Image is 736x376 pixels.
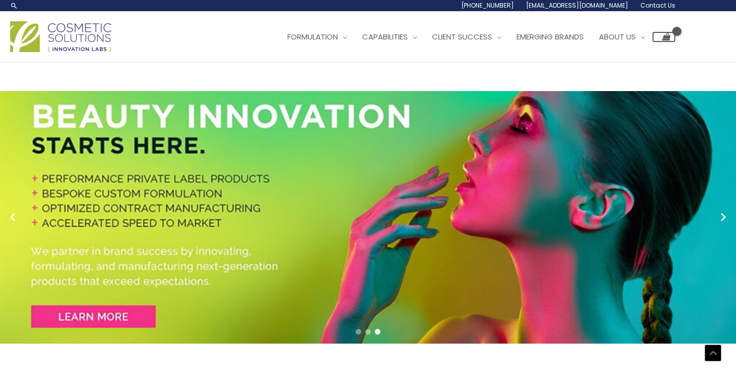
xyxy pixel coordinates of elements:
[509,22,591,52] a: Emerging Brands
[375,329,380,335] span: Go to slide 3
[640,1,675,10] span: Contact Us
[10,21,111,52] img: Cosmetic Solutions Logo
[362,31,408,42] span: Capabilities
[272,22,675,52] nav: Site Navigation
[365,329,371,335] span: Go to slide 2
[526,1,628,10] span: [EMAIL_ADDRESS][DOMAIN_NAME]
[591,22,653,52] a: About Us
[516,31,584,42] span: Emerging Brands
[5,210,20,225] button: Previous slide
[10,2,18,10] a: Search icon link
[432,31,492,42] span: Client Success
[356,329,361,335] span: Go to slide 1
[355,22,424,52] a: Capabilities
[287,31,338,42] span: Formulation
[461,1,514,10] span: [PHONE_NUMBER]
[424,22,509,52] a: Client Success
[653,32,675,42] a: View Shopping Cart, empty
[716,210,731,225] button: Next slide
[599,31,636,42] span: About Us
[280,22,355,52] a: Formulation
